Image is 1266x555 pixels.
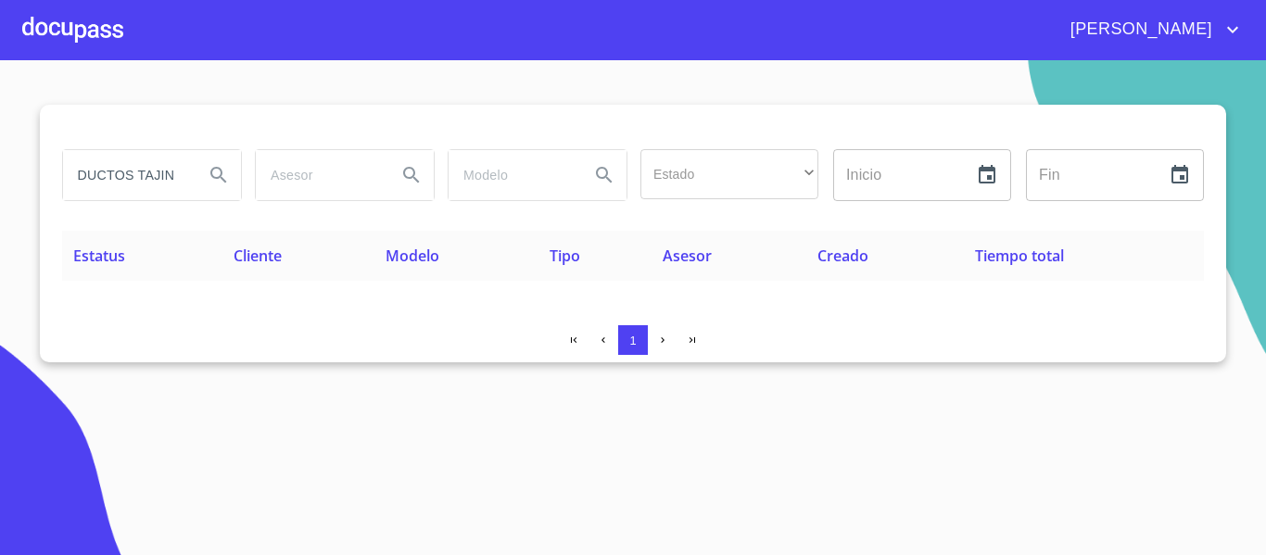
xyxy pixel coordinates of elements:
span: Creado [817,246,868,266]
span: Asesor [663,246,712,266]
span: 1 [629,334,636,347]
span: [PERSON_NAME] [1057,15,1222,44]
input: search [63,150,189,200]
button: Search [196,153,241,197]
span: Estatus [73,246,125,266]
button: Search [582,153,627,197]
span: Tipo [550,246,580,266]
span: Cliente [234,246,282,266]
button: Search [389,153,434,197]
span: Tiempo total [975,246,1064,266]
span: Modelo [386,246,439,266]
input: search [449,150,575,200]
button: 1 [618,325,648,355]
input: search [256,150,382,200]
div: ​ [640,149,818,199]
button: account of current user [1057,15,1244,44]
